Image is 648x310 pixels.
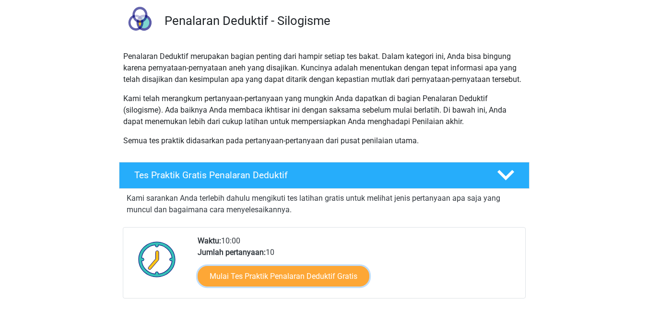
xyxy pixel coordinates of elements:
[198,248,266,257] font: Jumlah pertanyaan:
[123,136,419,145] font: Semua tes praktik didasarkan pada pertanyaan-pertanyaan dari pusat penilaian utama.
[123,94,507,126] font: Kami telah merangkum pertanyaan-pertanyaan yang mungkin Anda dapatkan di bagian Penalaran Dedukti...
[165,13,330,28] font: Penalaran Deduktif - Silogisme
[198,266,369,287] a: Mulai Tes Praktik Penalaran Deduktif Gratis
[127,194,500,214] font: Kami sarankan Anda terlebih dahulu mengikuti tes latihan gratis untuk melihat jenis pertanyaan ap...
[210,272,357,281] font: Mulai Tes Praktik Penalaran Deduktif Gratis
[123,52,521,84] font: Penalaran Deduktif merupakan bagian penting dari hampir setiap tes bakat. Dalam kategori ini, And...
[198,236,221,245] font: Waktu:
[266,248,274,257] font: 10
[134,170,288,181] font: Tes Praktik Gratis Penalaran Deduktif
[133,235,181,283] img: Jam
[221,236,240,245] font: 10:00
[115,162,533,189] a: Tes Praktik Gratis Penalaran Deduktif
[119,2,160,43] img: penalaran deduktif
